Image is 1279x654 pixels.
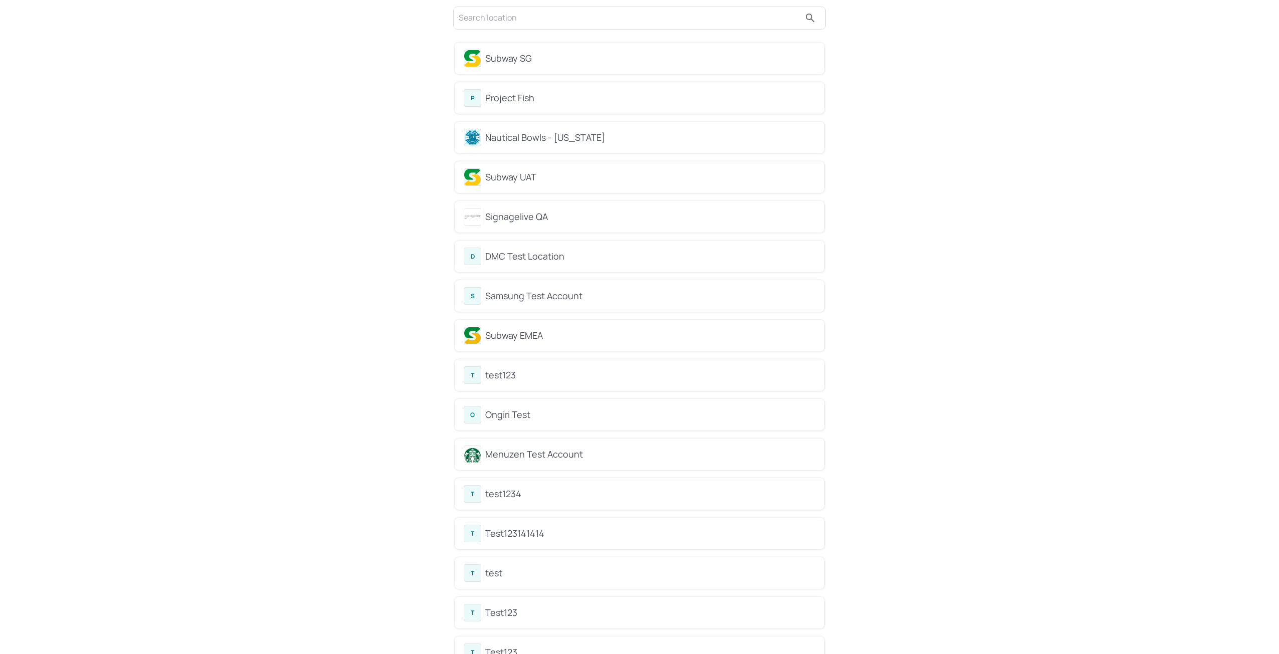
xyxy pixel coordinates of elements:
[464,208,481,225] img: avatar
[464,604,481,621] div: T
[485,527,815,540] div: Test123141414
[485,368,815,382] div: test123
[485,131,815,144] div: Nautical Bowls - [US_STATE]
[485,289,815,303] div: Samsung Test Account
[464,564,481,582] div: T
[464,446,481,463] img: avatar
[485,91,815,105] div: Project Fish
[464,89,481,107] div: P
[464,248,481,265] div: D
[485,52,815,65] div: Subway SG
[485,210,815,224] div: Signagelive QA
[464,525,481,542] div: T
[464,366,481,384] div: T
[485,566,815,580] div: test
[464,327,481,344] img: avatar
[485,250,815,263] div: DMC Test Location
[464,169,481,185] img: avatar
[800,8,820,28] button: search
[464,485,481,503] div: T
[485,170,815,184] div: Subway UAT
[485,487,815,501] div: test1234
[459,10,800,26] input: Search location
[485,408,815,421] div: Ongiri Test
[464,50,481,67] img: avatar
[485,448,815,461] div: Menuzen Test Account
[464,129,481,146] img: avatar
[485,606,815,619] div: Test123
[464,406,481,423] div: O
[485,329,815,342] div: Subway EMEA
[464,287,481,305] div: S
